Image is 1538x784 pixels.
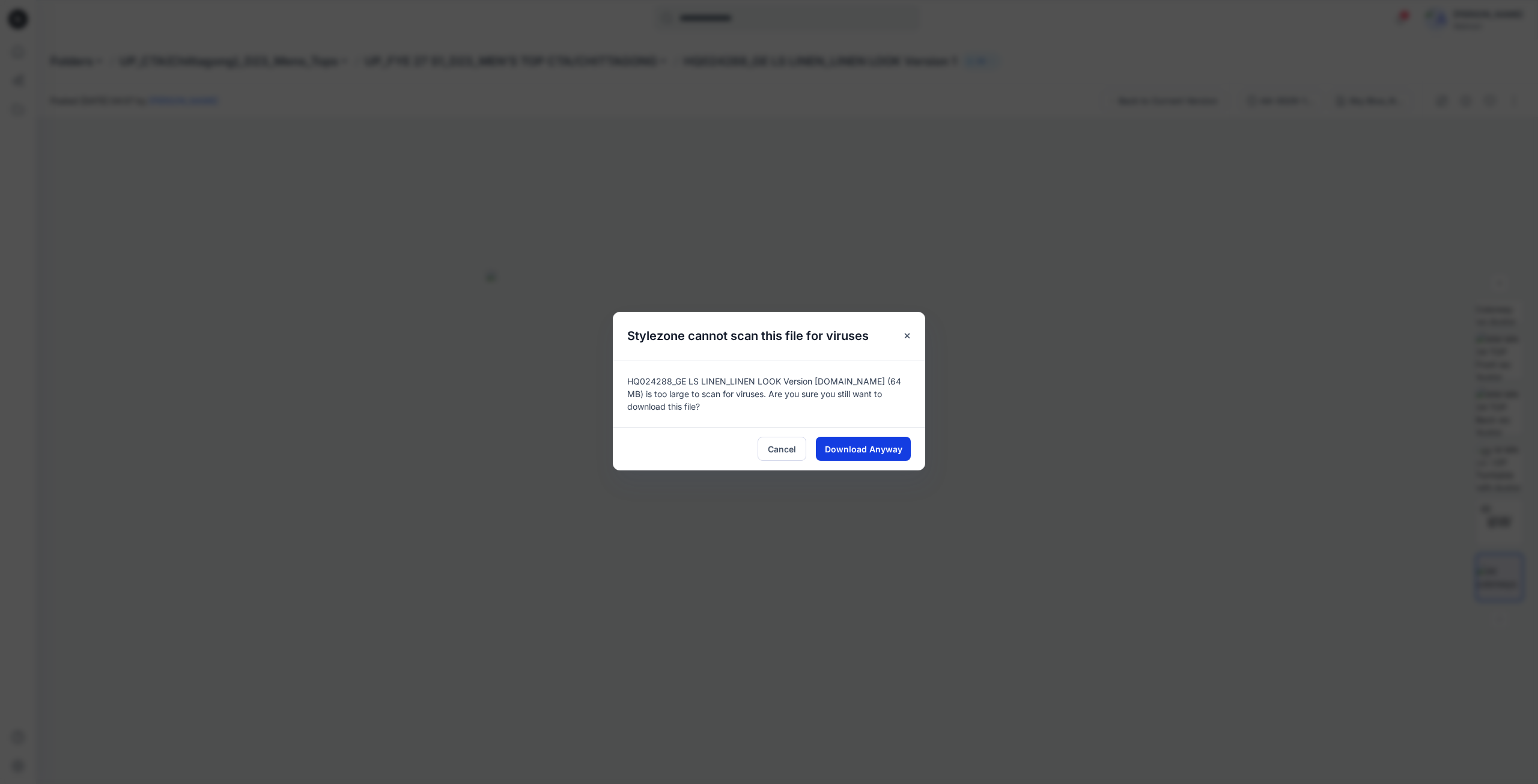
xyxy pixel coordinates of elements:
button: Close [896,325,918,347]
div: HQ024288_GE LS LINEN_LINEN LOOK Version [DOMAIN_NAME] (64 MB) is too large to scan for viruses. A... [613,360,925,427]
button: Cancel [758,437,806,461]
button: Download Anyway [816,437,911,461]
span: Download Anyway [825,443,902,455]
h5: Stylezone cannot scan this file for viruses [613,312,883,360]
span: Cancel [768,443,796,455]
